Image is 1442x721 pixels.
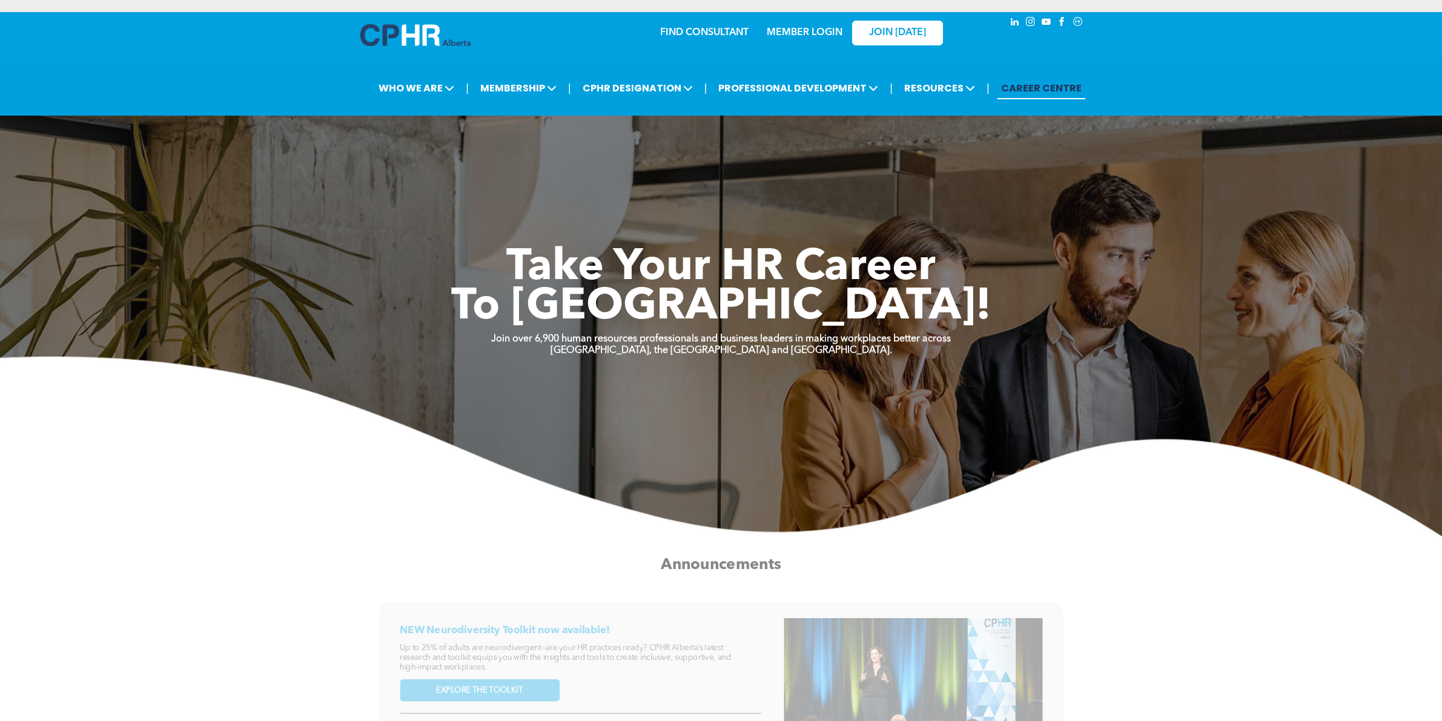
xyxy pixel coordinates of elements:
li: | [987,76,990,100]
span: Announcements [661,558,781,573]
span: Up to 25% of adults are neurodivergent—are your HR practices ready? CPHR Alberta’s latest researc... [400,644,731,671]
li: | [568,76,571,100]
span: RESOURCES [901,77,979,99]
a: instagram [1024,15,1037,31]
li: | [704,76,707,100]
span: NEW Neurodiversity Toolkit now available! [400,625,610,636]
a: MEMBER LOGIN [767,28,842,38]
span: Take Your HR Career [506,246,936,290]
span: EXPLORE THE TOOLKIT [436,685,523,695]
a: Social network [1071,15,1085,31]
a: JOIN [DATE] [852,21,943,45]
a: facebook [1056,15,1069,31]
span: WHO WE ARE [375,77,458,99]
li: | [466,76,469,100]
span: MEMBERSHIP [477,77,560,99]
li: | [890,76,893,100]
a: CAREER CENTRE [997,77,1085,99]
span: CPHR DESIGNATION [579,77,696,99]
strong: Join over 6,900 human resources professionals and business leaders in making workplaces better ac... [491,334,951,344]
a: linkedin [1008,15,1022,31]
strong: [GEOGRAPHIC_DATA], the [GEOGRAPHIC_DATA] and [GEOGRAPHIC_DATA]. [551,346,892,355]
span: PROFESSIONAL DEVELOPMENT [715,77,882,99]
a: FIND CONSULTANT [660,28,749,38]
img: A blue and white logo for cp alberta [360,24,471,46]
span: To [GEOGRAPHIC_DATA]! [451,286,991,329]
span: JOIN [DATE] [869,27,926,39]
a: EXPLORE THE TOOLKIT [400,679,560,702]
a: youtube [1040,15,1053,31]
